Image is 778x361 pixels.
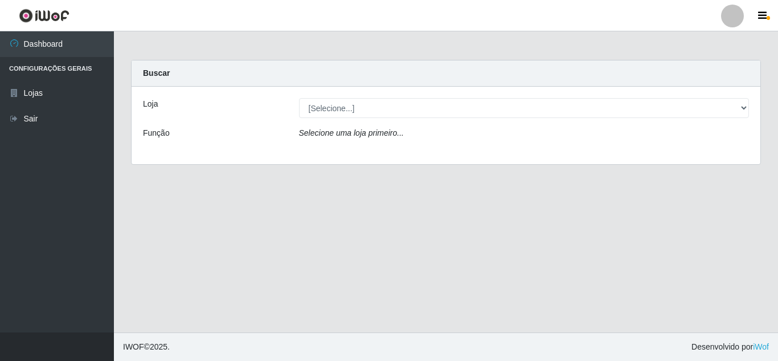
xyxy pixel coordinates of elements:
[143,98,158,110] label: Loja
[143,68,170,78] strong: Buscar
[123,341,170,353] span: © 2025 .
[143,127,170,139] label: Função
[691,341,769,353] span: Desenvolvido por
[753,342,769,351] a: iWof
[123,342,144,351] span: IWOF
[299,128,404,137] i: Selecione uma loja primeiro...
[19,9,69,23] img: CoreUI Logo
